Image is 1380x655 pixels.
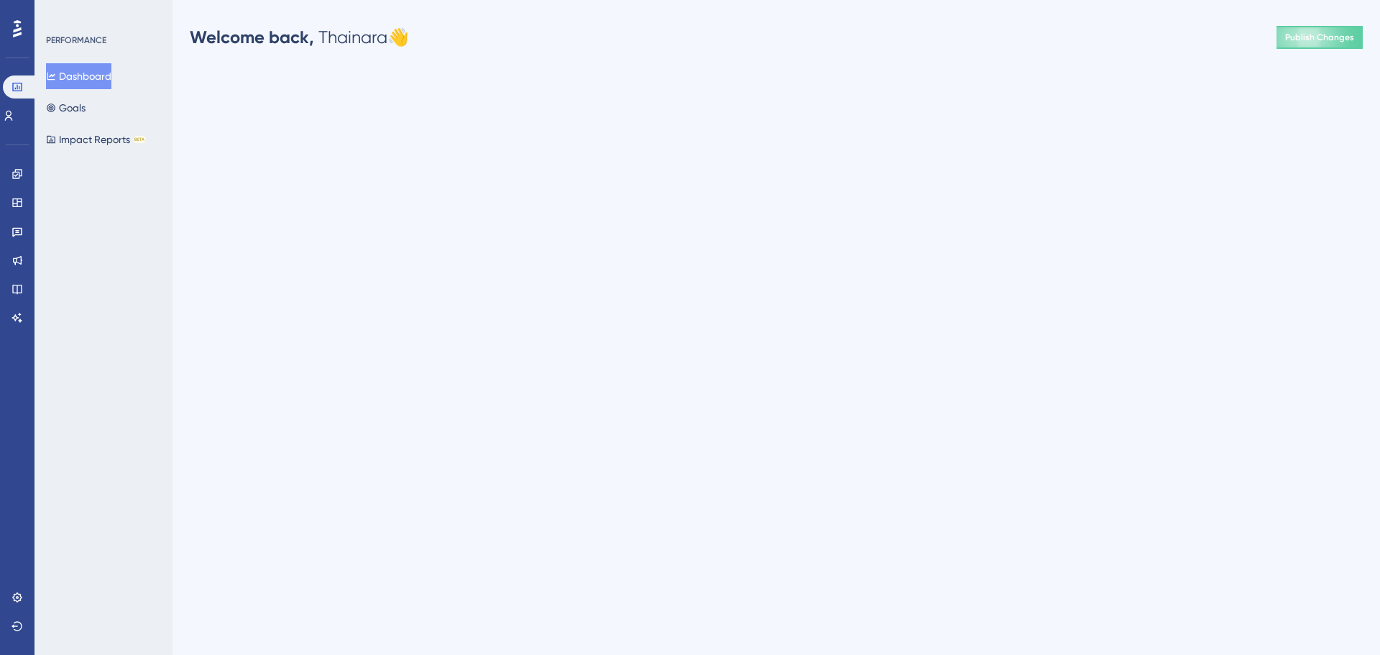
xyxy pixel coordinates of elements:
div: PERFORMANCE [46,35,106,46]
button: Impact ReportsBETA [46,127,146,152]
button: Publish Changes [1276,26,1363,49]
button: Dashboard [46,63,111,89]
button: Goals [46,95,86,121]
div: BETA [133,136,146,143]
span: Welcome back, [190,27,314,47]
span: Publish Changes [1285,32,1354,43]
div: Thainara 👋 [190,26,409,49]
